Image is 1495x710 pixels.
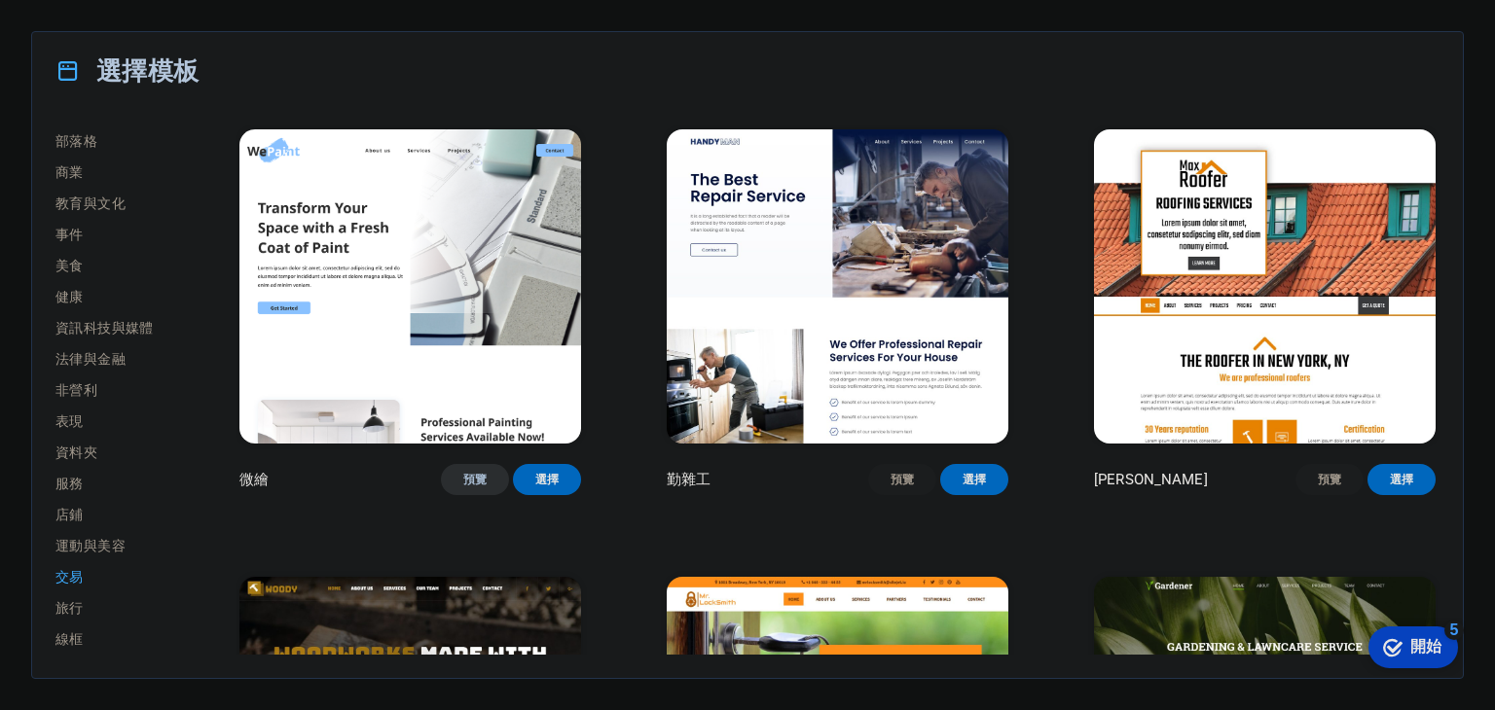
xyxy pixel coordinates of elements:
[940,464,1008,495] button: 選擇
[55,631,84,647] font: 線框
[667,129,1008,444] img: 勤雜工
[55,476,84,491] font: 服務
[55,125,154,157] button: 部落格
[55,281,154,312] button: 健康
[891,473,915,486] font: 預覽
[55,382,97,398] font: 非營利
[535,473,560,486] font: 選擇
[55,157,154,188] button: 商業
[1295,464,1364,495] button: 預覽
[55,538,126,553] font: 運動與美容
[1094,471,1208,488] font: [PERSON_NAME]
[55,499,154,530] button: 店鋪
[55,312,154,343] button: 資訊科技與媒體
[55,561,154,592] button: 交易
[55,289,84,304] font: 健康
[55,227,84,242] font: 事件
[55,164,84,180] font: 商業
[55,437,154,468] button: 資料夾
[1318,473,1342,486] font: 預覽
[10,9,99,51] div: 開始 剩餘 5 件，完成度 0%
[55,374,154,406] button: 非營利
[55,320,154,336] font: 資訊科技與媒體
[55,258,84,273] font: 美食
[91,4,100,20] font: 5
[441,464,509,495] button: 預覽
[55,406,154,437] button: 表現
[55,569,84,585] font: 交易
[1390,473,1414,486] font: 選擇
[55,351,126,367] font: 法律與金融
[55,250,154,281] button: 美食
[55,468,154,499] button: 服務
[963,473,987,486] font: 選擇
[239,471,269,488] font: 微繪
[513,464,581,495] button: 選擇
[1094,129,1436,444] img: 馬克斯·魯弗
[55,592,154,623] button: 旅行
[239,129,581,444] img: 微繪
[463,473,488,486] font: 預覽
[55,600,84,616] font: 旅行
[55,413,84,429] font: 表現
[55,530,154,561] button: 運動與美容
[1367,464,1436,495] button: 選擇
[868,464,936,495] button: 預覽
[55,219,154,250] button: 事件
[96,56,199,86] font: 選擇模板
[55,507,84,522] font: 店鋪
[55,195,126,211] font: 教育與文化
[55,623,154,655] button: 線框
[55,188,154,219] button: 教育與文化
[52,20,83,37] font: 開始
[55,444,97,460] font: 資料夾
[55,343,154,374] button: 法律與金融
[667,471,711,488] font: 勤雜工
[55,133,97,149] font: 部落格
